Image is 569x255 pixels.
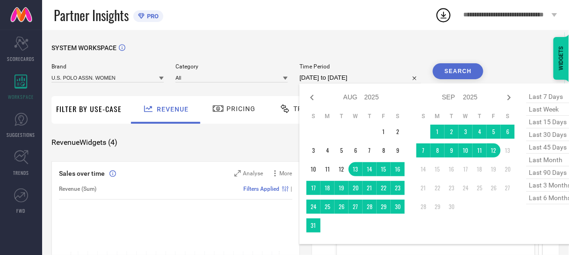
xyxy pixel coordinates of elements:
td: Tue Aug 26 2025 [335,200,349,214]
td: Mon Sep 15 2025 [430,162,445,176]
td: Sun Sep 14 2025 [416,162,430,176]
td: Thu Sep 18 2025 [473,162,487,176]
span: Category [175,63,288,70]
th: Sunday [416,112,430,120]
td: Thu Aug 14 2025 [363,162,377,176]
td: Mon Sep 08 2025 [430,143,445,157]
span: Traffic [293,105,322,112]
span: WORKSPACE [8,93,34,100]
td: Tue Aug 05 2025 [335,143,349,157]
td: Mon Aug 25 2025 [321,200,335,214]
span: Partner Insights [54,6,129,25]
span: Filters Applied [244,186,280,192]
td: Sun Sep 28 2025 [416,200,430,214]
th: Friday [487,112,501,120]
td: Thu Sep 11 2025 [473,143,487,157]
td: Wed Aug 06 2025 [349,143,363,157]
span: SCORECARDS [7,55,35,62]
td: Wed Sep 17 2025 [459,162,473,176]
td: Sat Sep 20 2025 [501,162,515,176]
td: Thu Sep 04 2025 [473,125,487,139]
div: Next month [503,92,515,103]
td: Wed Aug 13 2025 [349,162,363,176]
td: Fri Aug 08 2025 [377,143,391,157]
div: Previous month [306,92,318,103]
div: Open download list [435,7,452,23]
td: Tue Sep 23 2025 [445,181,459,195]
td: Sun Sep 07 2025 [416,143,430,157]
td: Mon Sep 01 2025 [430,125,445,139]
th: Saturday [501,112,515,120]
td: Sat Sep 27 2025 [501,181,515,195]
th: Friday [377,112,391,120]
td: Sun Aug 17 2025 [306,181,321,195]
span: | [291,186,292,192]
span: Revenue [157,105,189,113]
span: FWD [17,207,26,214]
span: Time Period [299,63,421,70]
td: Sat Aug 09 2025 [391,143,405,157]
span: Pricing [226,105,255,112]
td: Thu Aug 28 2025 [363,200,377,214]
span: Analyse [243,170,263,177]
td: Tue Sep 02 2025 [445,125,459,139]
td: Tue Sep 30 2025 [445,200,459,214]
td: Sun Aug 10 2025 [306,162,321,176]
td: Fri Aug 15 2025 [377,162,391,176]
td: Sat Aug 02 2025 [391,125,405,139]
td: Thu Sep 25 2025 [473,181,487,195]
td: Sun Aug 31 2025 [306,218,321,232]
td: Sat Sep 13 2025 [501,143,515,157]
td: Wed Aug 27 2025 [349,200,363,214]
td: Mon Aug 18 2025 [321,181,335,195]
th: Monday [321,112,335,120]
td: Wed Sep 24 2025 [459,181,473,195]
td: Fri Aug 29 2025 [377,200,391,214]
td: Mon Sep 29 2025 [430,200,445,214]
span: TRENDS [13,169,29,176]
th: Saturday [391,112,405,120]
td: Sat Aug 30 2025 [391,200,405,214]
td: Sun Aug 24 2025 [306,200,321,214]
td: Mon Aug 11 2025 [321,162,335,176]
span: Filter By Use-Case [56,103,122,114]
th: Thursday [363,112,377,120]
td: Fri Sep 19 2025 [487,162,501,176]
td: Sat Sep 06 2025 [501,125,515,139]
td: Fri Sep 26 2025 [487,181,501,195]
td: Tue Aug 19 2025 [335,181,349,195]
span: SUGGESTIONS [7,131,36,138]
span: More [280,170,292,177]
td: Fri Sep 12 2025 [487,143,501,157]
td: Fri Aug 22 2025 [377,181,391,195]
span: Revenue (Sum) [59,186,96,192]
span: Revenue Widgets ( 4 ) [51,138,117,147]
td: Sat Aug 23 2025 [391,181,405,195]
th: Monday [430,112,445,120]
td: Tue Sep 09 2025 [445,143,459,157]
td: Sun Sep 21 2025 [416,181,430,195]
td: Wed Sep 10 2025 [459,143,473,157]
input: Select time period [299,72,421,83]
td: Wed Aug 20 2025 [349,181,363,195]
span: Brand [51,63,164,70]
td: Sun Aug 03 2025 [306,143,321,157]
th: Wednesday [349,112,363,120]
td: Fri Aug 01 2025 [377,125,391,139]
button: Search [433,63,483,79]
th: Tuesday [335,112,349,120]
span: SYSTEM WORKSPACE [51,44,117,52]
td: Tue Sep 16 2025 [445,162,459,176]
td: Mon Sep 22 2025 [430,181,445,195]
td: Wed Sep 03 2025 [459,125,473,139]
th: Thursday [473,112,487,120]
td: Sat Aug 16 2025 [391,162,405,176]
svg: Zoom [234,170,241,177]
th: Sunday [306,112,321,120]
td: Fri Sep 05 2025 [487,125,501,139]
th: Wednesday [459,112,473,120]
span: PRO [145,13,159,20]
td: Mon Aug 04 2025 [321,143,335,157]
td: Tue Aug 12 2025 [335,162,349,176]
td: Thu Aug 21 2025 [363,181,377,195]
